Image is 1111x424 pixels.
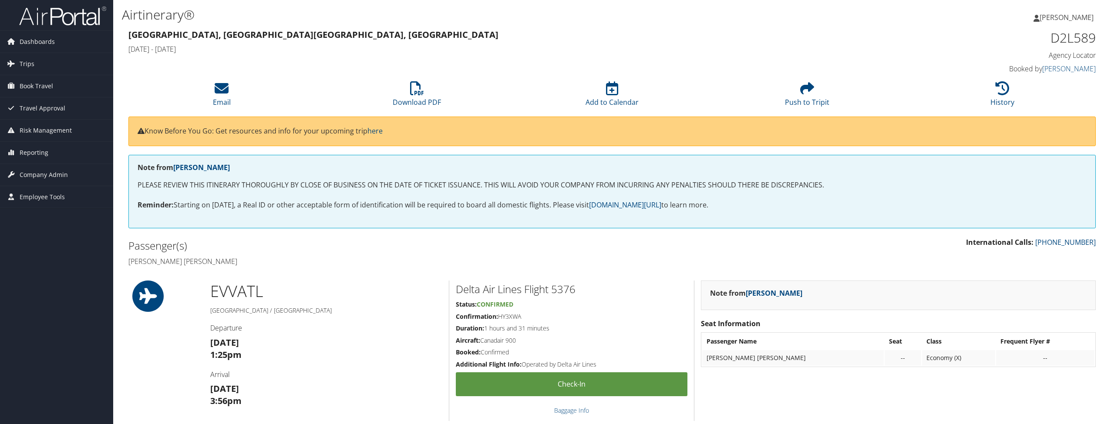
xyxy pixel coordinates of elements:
[456,348,481,356] strong: Booked:
[456,282,687,297] h2: Delta Air Lines Flight 5376
[456,372,687,396] a: Check-in
[210,280,442,302] h1: EVV ATL
[922,334,995,349] th: Class
[966,237,1034,247] strong: International Calls:
[20,120,72,141] span: Risk Management
[456,336,687,345] h5: Canadair 900
[210,370,442,379] h4: Arrival
[20,142,48,164] span: Reporting
[138,180,1087,191] p: PLEASE REVIEW THIS ITINERARY THOROUGHLY BY CLOSE OF BUSINESS ON THE DATE OF TICKET ISSUANCE. THIS...
[1042,64,1096,73] a: [PERSON_NAME]
[1035,237,1096,247] a: [PHONE_NUMBER]
[456,360,687,369] h5: Operated by Delta Air Lines
[128,44,851,54] h4: [DATE] - [DATE]
[210,349,242,361] strong: 1:25pm
[138,126,1087,137] p: Know Before You Go: Get resources and info for your upcoming trip
[864,50,1096,60] h4: Agency Locator
[128,29,498,40] strong: [GEOGRAPHIC_DATA], [GEOGRAPHIC_DATA] [GEOGRAPHIC_DATA], [GEOGRAPHIC_DATA]
[138,200,1087,211] p: Starting on [DATE], a Real ID or other acceptable form of identification will be required to boar...
[393,86,441,107] a: Download PDF
[701,319,761,328] strong: Seat Information
[1040,13,1094,22] span: [PERSON_NAME]
[210,337,239,348] strong: [DATE]
[702,350,884,366] td: [PERSON_NAME] [PERSON_NAME]
[456,348,687,357] h5: Confirmed
[138,200,174,210] strong: Reminder:
[456,324,484,332] strong: Duration:
[20,97,65,119] span: Travel Approval
[210,395,242,407] strong: 3:56pm
[20,31,55,53] span: Dashboards
[210,306,442,315] h5: [GEOGRAPHIC_DATA] / [GEOGRAPHIC_DATA]
[20,164,68,186] span: Company Admin
[864,29,1096,47] h1: D2L589
[20,186,65,208] span: Employee Tools
[889,354,917,362] div: --
[456,324,687,333] h5: 1 hours and 31 minutes
[746,288,802,298] a: [PERSON_NAME]
[122,6,775,24] h1: Airtinerary®
[456,336,480,344] strong: Aircraft:
[20,75,53,97] span: Book Travel
[173,163,230,172] a: [PERSON_NAME]
[885,334,921,349] th: Seat
[19,6,106,26] img: airportal-logo.png
[128,238,606,253] h2: Passenger(s)
[456,300,477,308] strong: Status:
[128,257,606,266] h4: [PERSON_NAME] [PERSON_NAME]
[702,334,884,349] th: Passenger Name
[996,334,1094,349] th: Frequent Flyer #
[785,86,829,107] a: Push to Tripit
[477,300,513,308] span: Confirmed
[922,350,995,366] td: Economy (X)
[1034,4,1102,30] a: [PERSON_NAME]
[210,383,239,394] strong: [DATE]
[710,288,802,298] strong: Note from
[990,86,1014,107] a: History
[210,323,442,333] h4: Departure
[20,53,34,75] span: Trips
[1000,354,1090,362] div: --
[367,126,383,136] a: here
[456,312,498,321] strong: Confirmation:
[589,200,661,210] a: [DOMAIN_NAME][URL]
[138,163,230,172] strong: Note from
[864,64,1096,73] h4: Booked by
[456,312,687,321] h5: HY3XWA
[213,86,231,107] a: Email
[554,406,589,414] a: Baggage Info
[586,86,639,107] a: Add to Calendar
[456,360,522,368] strong: Additional Flight Info:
